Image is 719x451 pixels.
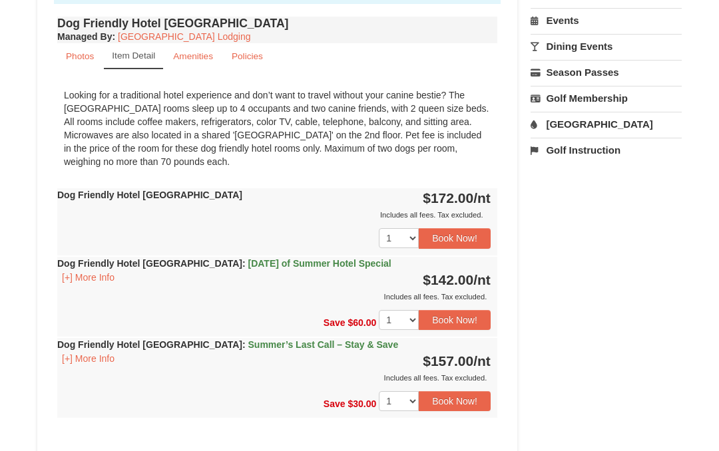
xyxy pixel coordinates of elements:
[57,17,497,30] h4: Dog Friendly Hotel [GEOGRAPHIC_DATA]
[57,290,491,303] div: Includes all fees. Tax excluded.
[423,353,473,369] span: $157.00
[419,310,491,330] button: Book Now!
[248,339,399,350] span: Summer’s Last Call – Stay & Save
[57,190,242,200] strong: Dog Friendly Hotel [GEOGRAPHIC_DATA]
[324,317,346,327] span: Save
[242,339,246,350] span: :
[242,258,246,269] span: :
[57,339,398,350] strong: Dog Friendly Hotel [GEOGRAPHIC_DATA]
[57,208,491,222] div: Includes all fees. Tax excluded.
[57,31,115,42] strong: :
[173,51,213,61] small: Amenities
[232,51,263,61] small: Policies
[57,371,491,384] div: Includes all fees. Tax excluded.
[423,272,473,287] span: $142.00
[473,190,491,206] span: /nt
[57,43,103,69] a: Photos
[531,34,682,59] a: Dining Events
[248,258,391,269] span: [DATE] of Summer Hotel Special
[57,270,119,285] button: [+] More Info
[66,51,94,61] small: Photos
[423,190,491,206] strong: $172.00
[164,43,222,69] a: Amenities
[324,398,346,409] span: Save
[531,138,682,162] a: Golf Instruction
[223,43,272,69] a: Policies
[118,31,250,42] a: [GEOGRAPHIC_DATA] Lodging
[348,398,376,409] span: $30.00
[419,228,491,248] button: Book Now!
[348,317,376,327] span: $60.00
[473,272,491,287] span: /nt
[57,82,497,175] div: Looking for a traditional hotel experience and don’t want to travel without your canine bestie? T...
[531,60,682,84] a: Season Passes
[419,391,491,411] button: Book Now!
[57,258,391,269] strong: Dog Friendly Hotel [GEOGRAPHIC_DATA]
[104,43,163,69] a: Item Detail
[473,353,491,369] span: /nt
[112,51,155,61] small: Item Detail
[57,351,119,366] button: [+] More Info
[531,112,682,136] a: [GEOGRAPHIC_DATA]
[531,8,682,33] a: Events
[531,86,682,110] a: Golf Membership
[57,31,112,42] span: Managed By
